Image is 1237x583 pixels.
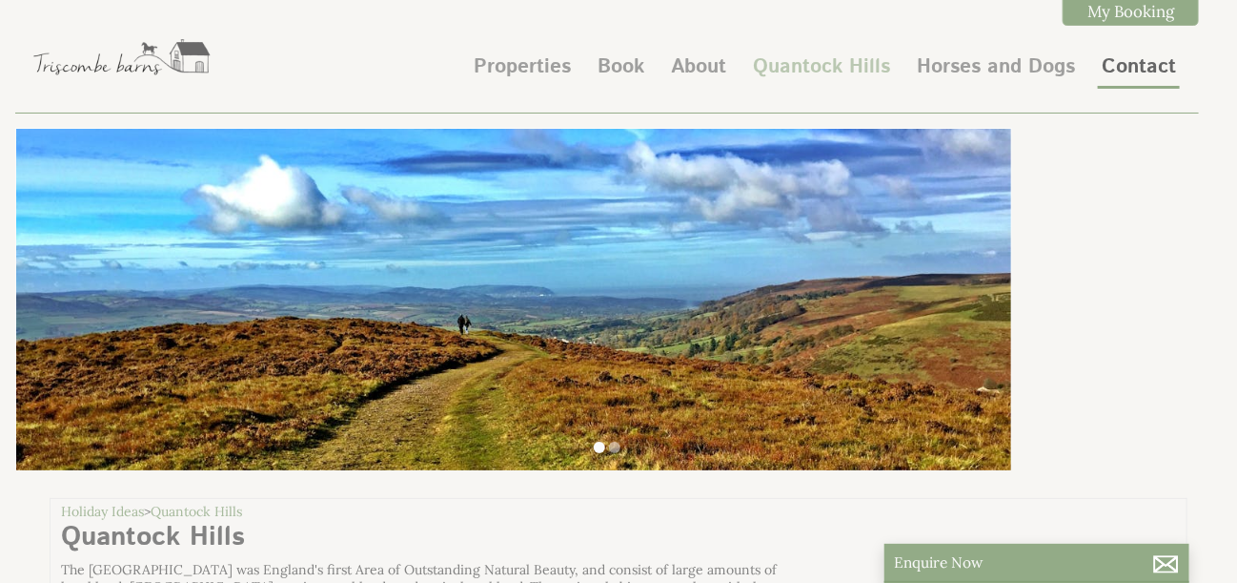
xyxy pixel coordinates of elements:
[671,52,726,81] a: About
[598,52,644,81] a: Book
[27,23,217,90] img: Triscombe Barns
[753,52,890,81] a: Quantock Hills
[894,553,1180,572] p: Enquire Now
[474,52,571,81] a: Properties
[917,52,1075,81] a: Horses and Dogs
[1102,52,1176,81] a: Contact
